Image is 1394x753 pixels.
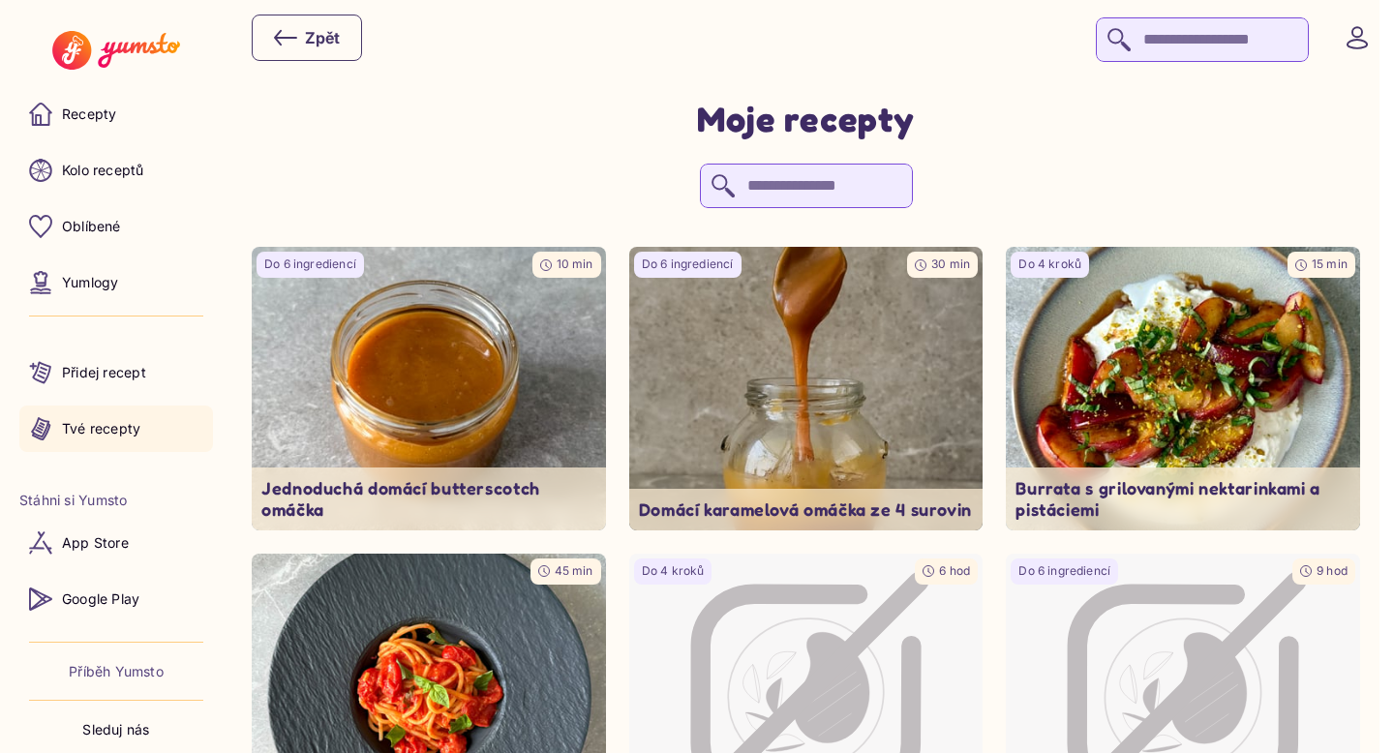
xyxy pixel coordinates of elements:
img: undefined [1006,247,1360,530]
p: App Store [62,533,129,553]
p: Recepty [62,105,116,124]
span: 9 hod [1317,563,1348,578]
p: Kolo receptů [62,161,144,180]
p: Oblíbené [62,217,121,236]
div: Zpět [274,26,340,49]
a: undefinedDo 4 kroků15 minBurrata s grilovanými nektarinkami a pistáciemi [1006,247,1360,530]
a: Příběh Yumsto [69,662,164,681]
button: Zpět [252,15,362,61]
span: 45 min [555,563,593,578]
a: Yumlogy [19,259,213,306]
img: undefined [252,247,606,530]
p: Do 6 ingrediencí [642,256,734,273]
a: Tvé recepty [19,406,213,452]
p: Domácí karamelová omáčka ze 4 surovin [639,498,974,521]
a: Přidej recept [19,349,213,396]
p: Do 6 ingrediencí [264,256,356,273]
p: Do 4 kroků [642,563,705,580]
span: 30 min [931,256,970,271]
a: Google Play [19,576,213,622]
a: Kolo receptů [19,147,213,194]
img: Yumsto logo [52,31,179,70]
p: Burrata s grilovanými nektarinkami a pistáciemi [1015,477,1350,521]
a: undefinedDo 6 ingrediencí10 minJednoduchá domácí butterscotch omáčka [252,247,606,530]
a: undefinedDo 6 ingrediencí30 minDomácí karamelová omáčka ze 4 surovin [629,247,984,530]
li: Stáhni si Yumsto [19,491,213,510]
p: Do 4 kroků [1018,256,1081,273]
h1: Moje recepty [697,97,915,140]
span: 6 hod [939,563,970,578]
p: Yumlogy [62,273,118,292]
p: Jednoduchá domácí butterscotch omáčka [261,477,596,521]
img: undefined [629,247,984,530]
p: Sleduj nás [82,720,149,739]
a: App Store [19,520,213,566]
a: Recepty [19,91,213,137]
a: Oblíbené [19,203,213,250]
p: Přidej recept [62,363,146,382]
p: Google Play [62,589,139,609]
p: Do 6 ingrediencí [1018,563,1110,580]
span: 10 min [557,256,593,271]
p: Tvé recepty [62,419,140,438]
span: 15 min [1312,256,1348,271]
